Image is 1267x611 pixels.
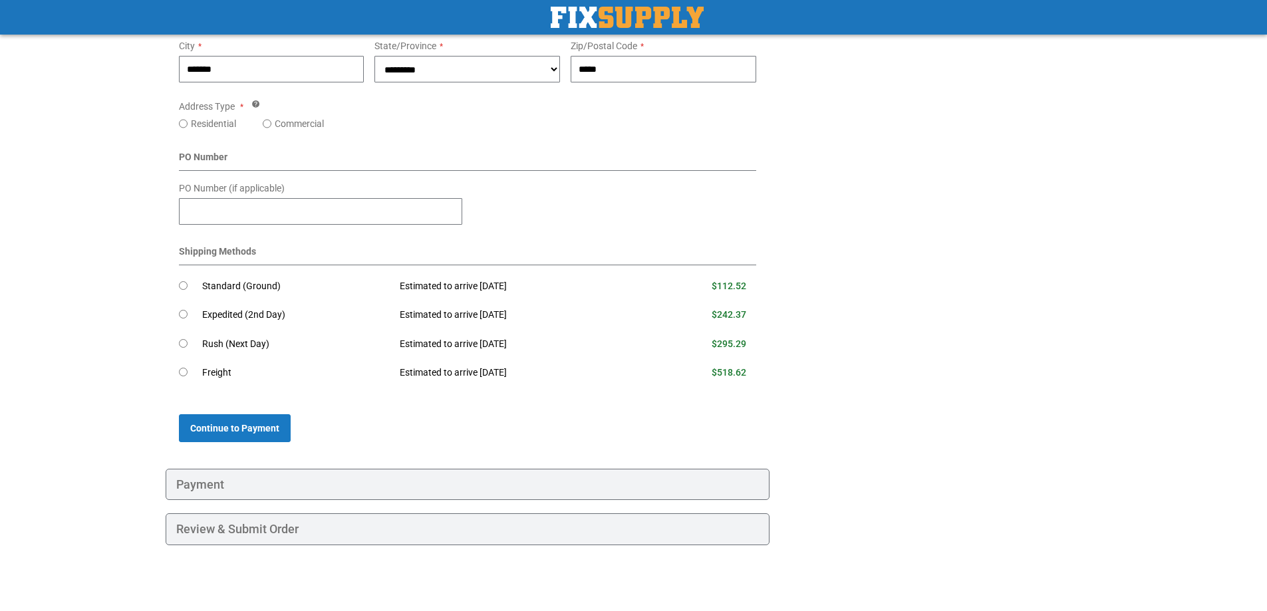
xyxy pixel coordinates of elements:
span: $518.62 [712,367,746,378]
span: PO Number (if applicable) [179,183,285,193]
td: Standard (Ground) [202,272,390,301]
span: Zip/Postal Code [571,41,637,51]
td: Estimated to arrive [DATE] [390,301,646,330]
div: Payment [166,469,770,501]
span: Address Type [179,101,235,112]
span: Continue to Payment [190,423,279,433]
td: Estimated to arrive [DATE] [390,330,646,359]
div: PO Number [179,150,757,171]
span: $242.37 [712,309,746,320]
span: $112.52 [712,281,746,291]
span: State/Province [374,41,436,51]
td: Estimated to arrive [DATE] [390,272,646,301]
img: Fix Industrial Supply [551,7,704,28]
label: Residential [191,117,236,130]
td: Estimated to arrive [DATE] [390,358,646,388]
div: Shipping Methods [179,245,757,265]
a: store logo [551,7,704,28]
td: Expedited (2nd Day) [202,301,390,330]
span: City [179,41,195,51]
span: $295.29 [712,338,746,349]
button: Continue to Payment [179,414,291,442]
td: Rush (Next Day) [202,330,390,359]
label: Commercial [275,117,324,130]
td: Freight [202,358,390,388]
div: Review & Submit Order [166,513,770,545]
